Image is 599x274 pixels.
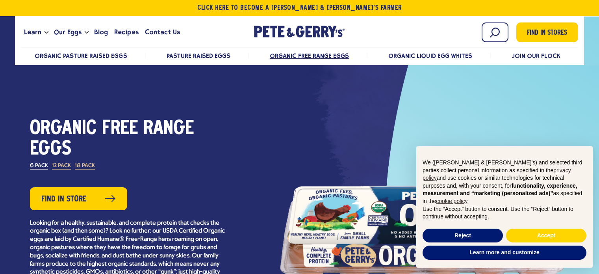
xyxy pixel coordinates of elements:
[30,119,227,160] h1: Organic Free Range Eggs
[94,27,108,37] span: Blog
[423,229,503,243] button: Reject
[423,205,586,221] p: Use the “Accept” button to consent. Use the “Reject” button to continue without accepting.
[85,31,89,34] button: Open the dropdown menu for Our Eggs
[75,163,95,170] label: 18 Pack
[423,159,586,205] p: We ([PERSON_NAME] & [PERSON_NAME]'s) and selected third parties collect personal information as s...
[270,52,349,60] a: Organic Free Range Eggs
[21,47,578,64] nav: desktop product menu
[30,163,48,170] label: 6 Pack
[145,27,180,37] span: Contact Us
[512,52,560,60] a: Join Our Flock
[91,22,111,43] a: Blog
[111,22,141,43] a: Recipes
[388,52,472,60] a: Organic Liquid Egg Whites
[527,28,567,39] span: Find in Stores
[142,22,183,43] a: Contact Us
[21,22,45,43] a: Learn
[51,22,85,43] a: Our Eggs
[114,27,138,37] span: Recipes
[30,187,127,210] a: Find in Store
[35,52,127,60] a: Organic Pasture Raised Eggs
[52,163,71,170] label: 12 Pack
[45,31,48,34] button: Open the dropdown menu for Learn
[423,246,586,260] button: Learn more and customize
[24,27,41,37] span: Learn
[54,27,82,37] span: Our Eggs
[482,22,508,42] input: Search
[516,22,578,42] a: Find in Stores
[436,198,467,204] a: cookie policy
[506,229,586,243] button: Accept
[167,52,230,60] a: Pasture Raised Eggs
[41,193,87,205] span: Find in Store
